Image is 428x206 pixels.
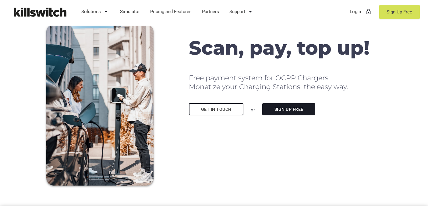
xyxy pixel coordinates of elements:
[189,37,382,58] h1: Scan, pay, top up!
[347,4,375,20] a: Loginlock_outline
[46,24,154,186] img: Couple charging EV with mobile payments
[379,5,420,19] a: Sign Up Free
[227,4,257,20] a: Support
[189,103,243,115] a: Get in touch
[366,4,372,19] i: lock_outline
[117,4,143,20] a: Simulator
[189,74,382,91] h2: Free payment system for OCPP Chargers. Monetize your Charging Stations, the easy way.
[79,4,113,20] a: Solutions
[147,4,195,20] a: Pricing and Features
[262,103,315,115] a: Sign Up Free
[102,4,110,19] i: arrow_drop_down
[199,4,222,20] a: Partners
[247,4,254,19] i: arrow_drop_down
[251,107,255,113] u: or
[9,5,70,20] img: Killswitch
